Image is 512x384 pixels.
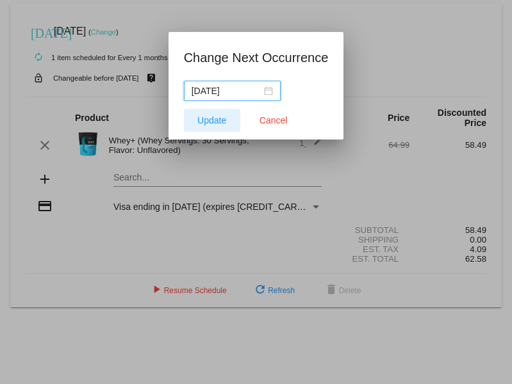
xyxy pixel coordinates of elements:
span: Cancel [260,115,288,125]
h1: Change Next Occurrence [184,47,329,68]
button: Close dialog [245,109,302,132]
button: Update [184,109,240,132]
span: Update [197,115,226,125]
input: Select date [192,84,261,98]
